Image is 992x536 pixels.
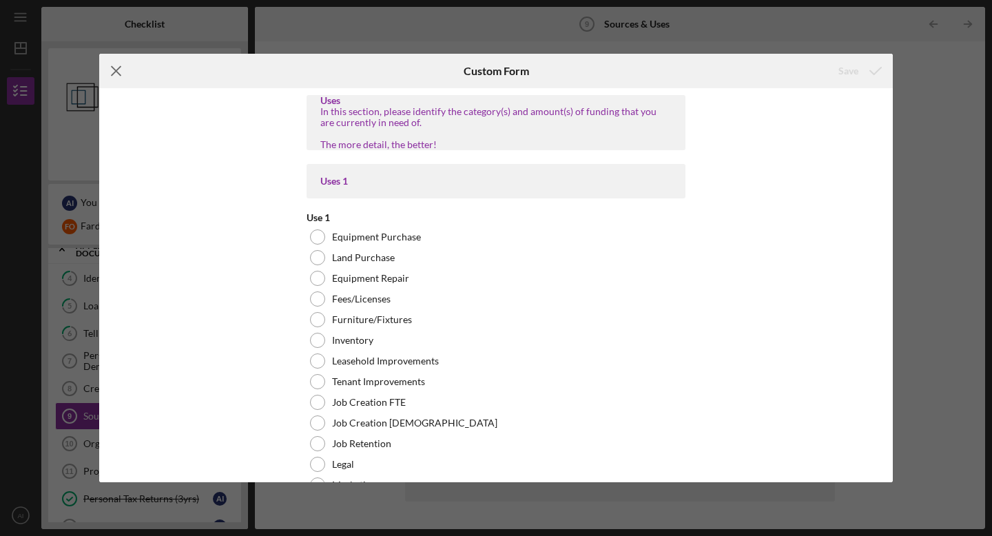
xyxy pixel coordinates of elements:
[332,335,373,346] label: Inventory
[307,212,685,223] div: Use 1
[332,355,439,367] label: Leasehold Improvements
[332,418,497,429] label: Job Creation [DEMOGRAPHIC_DATA]
[332,438,391,449] label: Job Retention
[332,376,425,387] label: Tenant Improvements
[332,480,376,491] label: Marketing
[332,273,409,284] label: Equipment Repair
[332,397,406,408] label: Job Creation FTE
[332,459,354,470] label: Legal
[320,176,672,187] div: Uses 1
[320,95,672,106] div: Uses
[825,57,893,85] button: Save
[332,252,395,263] label: Land Purchase
[332,314,412,325] label: Furniture/Fixtures
[332,293,391,305] label: Fees/Licenses
[332,231,421,243] label: Equipment Purchase
[320,106,672,150] div: In this section, please identify the category(s) and amount(s) of funding that you are currently ...
[838,57,858,85] div: Save
[464,65,529,77] h6: Custom Form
